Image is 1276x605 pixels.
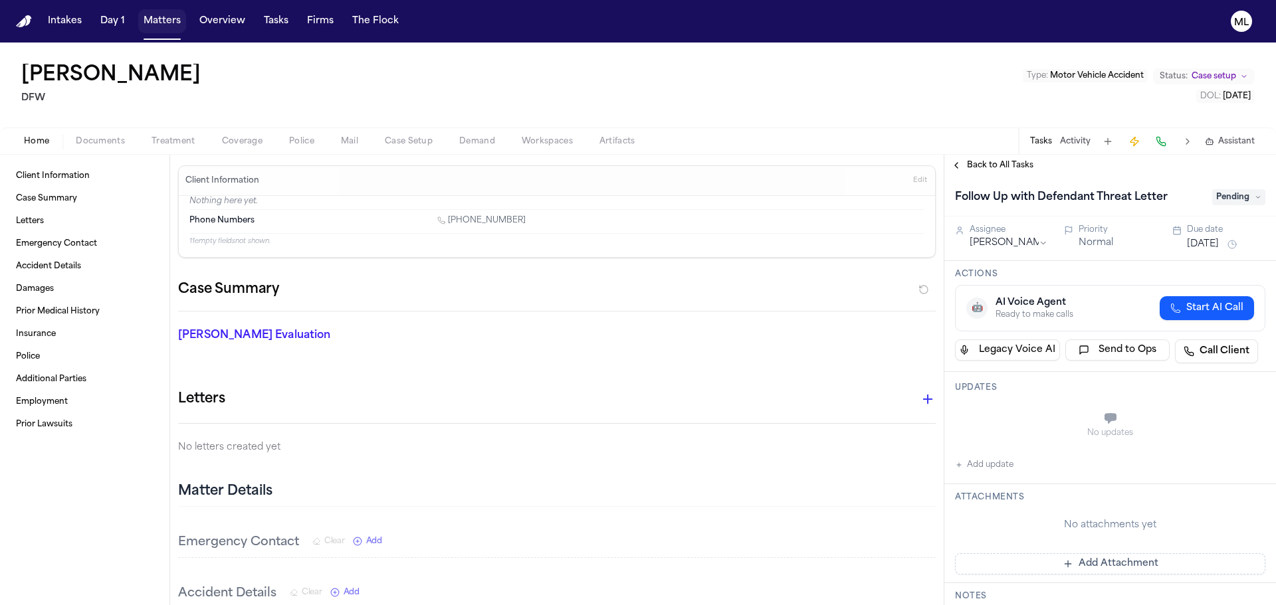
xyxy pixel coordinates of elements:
button: Edit [909,170,931,191]
h3: Emergency Contact [178,533,299,552]
button: Snooze task [1224,236,1240,252]
a: Letters [11,211,159,232]
span: Back to All Tasks [967,160,1033,171]
div: Assignee [970,224,1048,235]
h2: Matter Details [178,482,272,501]
span: Add [344,587,360,598]
span: Status: [1160,71,1188,82]
div: AI Voice Agent [996,296,1073,309]
a: Additional Parties [11,369,159,390]
a: Emergency Contact [11,233,159,254]
span: Workspaces [522,136,573,147]
span: [DATE] [1223,92,1251,100]
span: 🤖 [972,302,983,315]
button: Assistant [1205,136,1255,147]
a: Call 1 (214) 998-5599 [437,215,526,226]
span: Edit [913,176,927,185]
span: Insurance [16,329,56,339]
span: Phone Numbers [189,215,255,226]
button: Back to All Tasks [944,160,1040,171]
button: Normal [1079,236,1113,250]
p: [PERSON_NAME] Evaluation [178,327,420,343]
span: Police [289,136,314,147]
p: 11 empty fields not shown. [189,236,924,246]
button: Intakes [43,9,87,33]
button: Add Attachment [955,553,1265,574]
h3: Accident Details [178,584,276,603]
span: Documents [76,136,125,147]
span: Artifacts [599,136,635,147]
a: Client Information [11,165,159,187]
button: Firms [302,9,339,33]
img: Finch Logo [16,15,32,28]
span: Case setup [1192,71,1236,82]
span: Emergency Contact [16,238,97,249]
span: Start AI Call [1186,302,1243,315]
h3: Client Information [183,175,262,186]
div: Due date [1187,224,1265,235]
span: Police [16,351,40,362]
span: Prior Medical History [16,306,100,317]
a: Damages [11,278,159,300]
div: Ready to make calls [996,309,1073,320]
p: Nothing here yet. [189,196,924,209]
a: Police [11,346,159,367]
span: Case Summary [16,193,77,204]
text: ML [1234,18,1249,27]
button: Overview [194,9,251,33]
a: Case Summary [11,188,159,209]
h3: Updates [955,383,1265,393]
span: Clear [324,536,345,547]
button: The Flock [347,9,404,33]
span: Damages [16,284,54,294]
span: Mail [341,136,358,147]
a: Home [16,15,32,28]
h1: [PERSON_NAME] [21,64,201,88]
span: Accident Details [16,261,81,272]
span: Motor Vehicle Accident [1050,72,1144,80]
button: [DATE] [1187,238,1219,251]
button: Matters [138,9,186,33]
h1: Letters [178,389,225,410]
button: Day 1 [95,9,130,33]
h3: Notes [955,591,1265,602]
a: Prior Lawsuits [11,414,159,435]
button: Start AI Call [1160,296,1254,320]
span: Prior Lawsuits [16,419,72,430]
h2: DFW [21,90,206,106]
span: DOL : [1200,92,1221,100]
span: Add [366,536,382,547]
span: Employment [16,396,68,407]
h2: Case Summary [178,279,279,300]
a: Accident Details [11,256,159,277]
button: Send to Ops [1065,339,1170,361]
button: Legacy Voice AI [955,339,1060,361]
button: Edit matter name [21,64,201,88]
button: Make a Call [1152,132,1170,151]
span: Treatment [152,136,195,147]
span: Case Setup [385,136,433,147]
div: No updates [955,428,1265,438]
a: Call Client [1175,339,1258,363]
button: Tasks [1030,136,1052,147]
span: Assistant [1218,136,1255,147]
button: Add New [330,587,360,598]
button: Change status from Case setup [1153,68,1255,84]
span: Client Information [16,171,90,181]
span: Additional Parties [16,374,86,385]
button: Edit Type: Motor Vehicle Accident [1023,69,1148,82]
span: Clear [302,587,322,598]
div: No attachments yet [955,519,1265,532]
button: Edit DOL: 2025-06-14 [1196,90,1255,103]
a: Tasks [259,9,294,33]
span: Type : [1027,72,1048,80]
span: Coverage [222,136,263,147]
button: Activity [1060,136,1091,147]
p: No letters created yet [178,440,936,456]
